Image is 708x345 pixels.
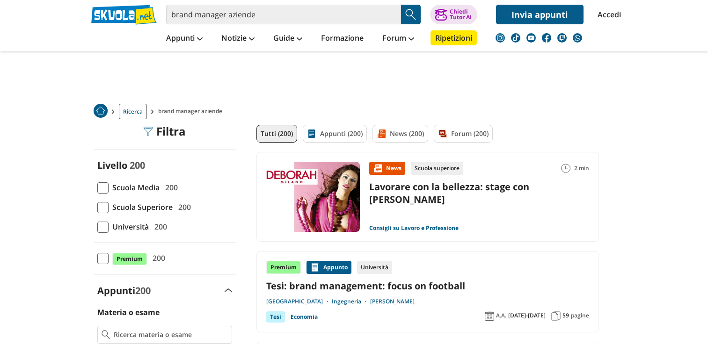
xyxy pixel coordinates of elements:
[102,330,110,339] img: Ricerca materia o esame
[112,253,147,265] span: Premium
[511,33,520,43] img: tiktok
[551,311,561,321] img: Pagine
[319,30,366,47] a: Formazione
[143,125,186,138] div: Filtra
[574,162,589,175] span: 2 min
[508,312,546,319] span: [DATE]-[DATE]
[119,104,147,119] a: Ricerca
[571,312,589,319] span: pagine
[114,330,227,339] input: Ricerca materia o esame
[266,280,589,292] a: Tesi: brand management: focus on football
[496,33,505,43] img: instagram
[380,30,416,47] a: Forum
[542,33,551,43] img: facebook
[143,127,153,136] img: Filtra filtri mobile
[164,30,205,47] a: Appunti
[135,284,151,297] span: 200
[97,159,127,172] label: Livello
[219,30,257,47] a: Notizie
[404,7,418,22] img: Cerca appunti, riassunti o versioni
[166,5,401,24] input: Cerca appunti, riassunti o versioni
[370,298,415,305] a: [PERSON_NAME]
[369,180,529,206] a: Lavorare con la bellezza: stage con [PERSON_NAME]
[332,298,370,305] a: Ingegneria
[97,307,160,317] label: Materia o esame
[496,312,506,319] span: A.A.
[369,162,405,175] div: News
[109,181,160,194] span: Scuola Media
[434,125,493,143] a: Forum (200)
[266,261,301,274] div: Premium
[369,224,459,232] a: Consigli su Lavoro e Professione
[526,33,536,43] img: youtube
[431,30,477,45] a: Ripetizioni
[373,164,382,173] img: News contenuto
[561,164,570,173] img: Tempo lettura
[225,288,232,292] img: Apri e chiudi sezione
[291,311,318,323] a: Economia
[485,311,494,321] img: Anno accademico
[130,159,145,172] span: 200
[557,33,567,43] img: twitch
[303,125,367,143] a: Appunti (200)
[149,252,165,264] span: 200
[450,9,472,20] div: Chiedi Tutor AI
[411,162,463,175] div: Scuola superiore
[94,104,108,119] a: Home
[598,5,617,24] a: Accedi
[562,312,569,319] span: 59
[161,181,178,194] span: 200
[151,221,167,233] span: 200
[496,5,584,24] a: Invia appunti
[94,104,108,118] img: Home
[266,298,332,305] a: [GEOGRAPHIC_DATA]
[109,201,173,213] span: Scuola Superiore
[97,284,151,297] label: Appunti
[256,125,297,143] a: Tutti (200)
[271,30,305,47] a: Guide
[438,129,447,138] img: Forum filtro contenuto
[377,129,386,138] img: News filtro contenuto
[109,221,149,233] span: Università
[158,104,226,119] span: brand manager aziende
[430,5,477,24] button: ChiediTutor AI
[307,261,351,274] div: Appunto
[266,311,285,323] div: Tesi
[401,5,421,24] button: Search Button
[266,162,360,232] img: Immagine news
[175,201,191,213] span: 200
[307,129,316,138] img: Appunti filtro contenuto
[357,261,392,274] div: Università
[310,263,320,272] img: Appunti contenuto
[573,33,582,43] img: WhatsApp
[372,125,428,143] a: News (200)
